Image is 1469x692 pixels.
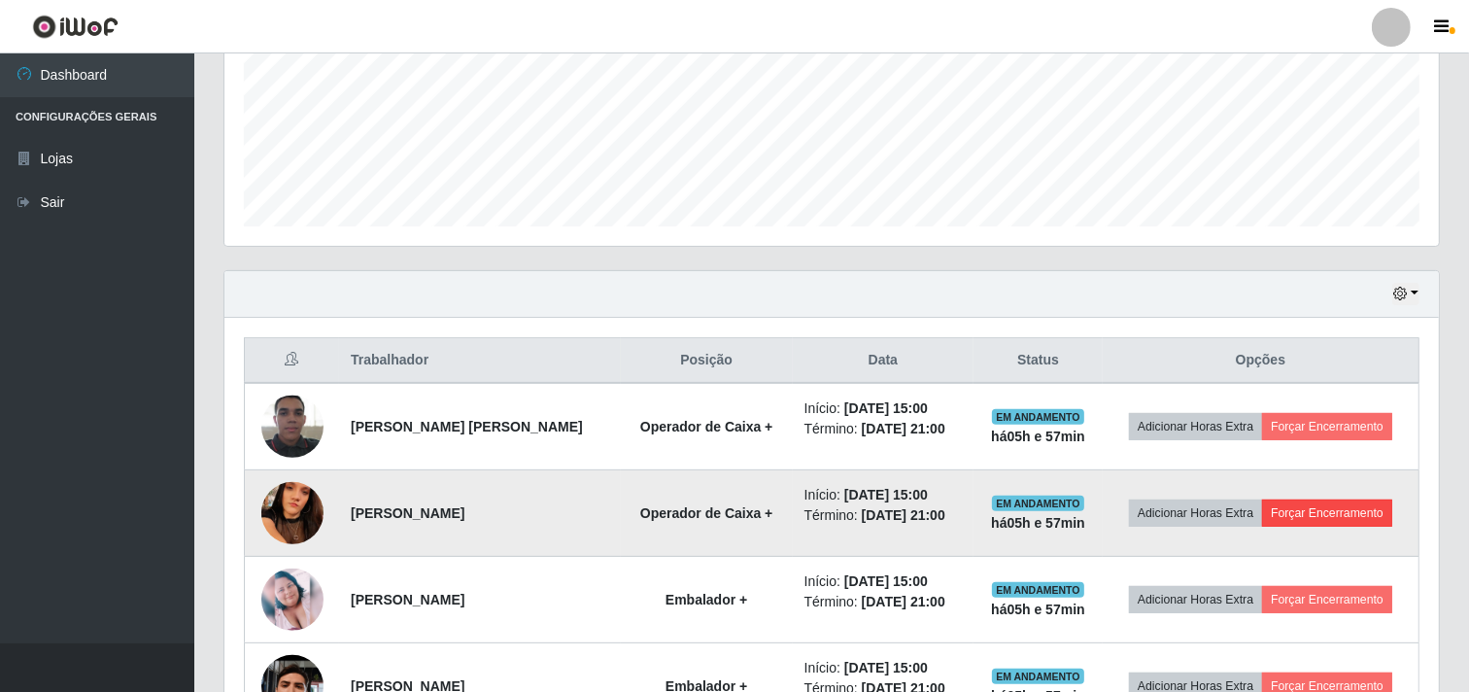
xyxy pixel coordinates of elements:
[666,592,747,607] strong: Embalador +
[1129,500,1262,527] button: Adicionar Horas Extra
[804,485,962,505] li: Início:
[1129,413,1262,440] button: Adicionar Horas Extra
[804,571,962,592] li: Início:
[804,419,962,439] li: Término:
[1103,338,1419,384] th: Opções
[844,573,928,589] time: [DATE] 15:00
[339,338,621,384] th: Trabalhador
[351,419,583,434] strong: [PERSON_NAME] [PERSON_NAME]
[621,338,793,384] th: Posição
[991,602,1085,617] strong: há 05 h e 57 min
[992,582,1084,598] span: EM ANDAMENTO
[351,505,464,521] strong: [PERSON_NAME]
[793,338,974,384] th: Data
[992,669,1084,684] span: EM ANDAMENTO
[261,444,324,582] img: 1755117602087.jpeg
[1129,586,1262,613] button: Adicionar Horas Extra
[640,419,773,434] strong: Operador de Caixa +
[991,429,1085,444] strong: há 05 h e 57 min
[804,505,962,526] li: Término:
[974,338,1103,384] th: Status
[261,385,324,467] img: 1672104416312.jpeg
[32,15,119,39] img: CoreUI Logo
[1262,413,1392,440] button: Forçar Encerramento
[862,421,945,436] time: [DATE] 21:00
[804,658,962,678] li: Início:
[844,660,928,675] time: [DATE] 15:00
[991,515,1085,531] strong: há 05 h e 57 min
[804,592,962,612] li: Término:
[1262,586,1392,613] button: Forçar Encerramento
[640,505,773,521] strong: Operador de Caixa +
[351,592,464,607] strong: [PERSON_NAME]
[804,398,962,419] li: Início:
[261,569,324,631] img: 1693706792822.jpeg
[844,400,928,416] time: [DATE] 15:00
[862,507,945,523] time: [DATE] 21:00
[992,496,1084,511] span: EM ANDAMENTO
[844,487,928,502] time: [DATE] 15:00
[1262,500,1392,527] button: Forçar Encerramento
[992,409,1084,425] span: EM ANDAMENTO
[862,594,945,609] time: [DATE] 21:00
